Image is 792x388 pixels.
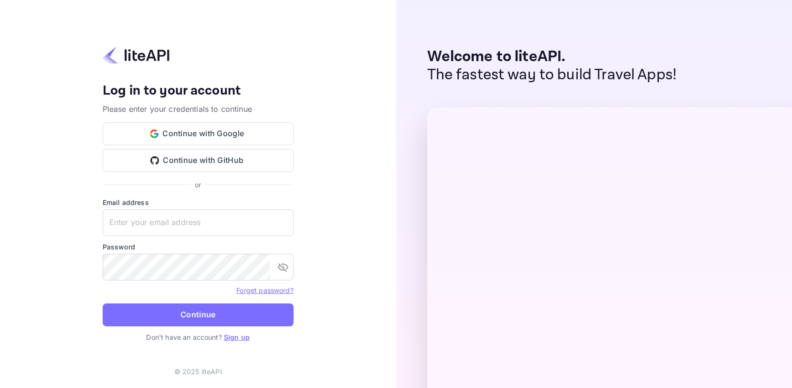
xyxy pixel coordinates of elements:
button: Continue with GitHub [103,149,294,172]
p: The fastest way to build Travel Apps! [427,66,677,84]
a: Sign up [224,333,250,341]
img: liteapi [103,46,169,65]
button: toggle password visibility [274,258,293,277]
p: Please enter your credentials to continue [103,103,294,115]
h4: Log in to your account [103,83,294,99]
p: Welcome to liteAPI. [427,48,677,66]
input: Enter your email address [103,209,294,236]
a: Forget password? [236,286,293,294]
label: Email address [103,197,294,207]
p: © 2025 liteAPI [174,366,222,377]
button: Continue with Google [103,122,294,145]
button: Continue [103,303,294,326]
label: Password [103,242,294,252]
p: Don't have an account? [103,332,294,342]
a: Forget password? [236,285,293,295]
p: or [195,180,201,190]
